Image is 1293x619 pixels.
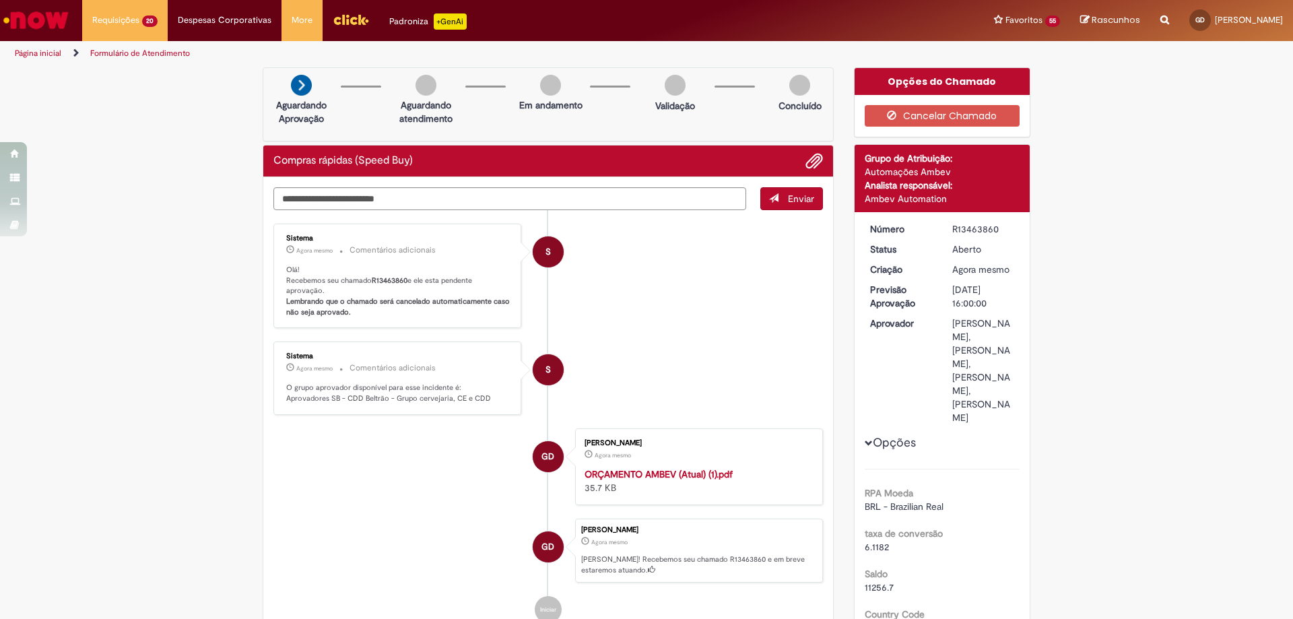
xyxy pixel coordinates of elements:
dt: Criação [860,263,943,276]
div: Analista responsável: [865,178,1020,192]
img: img-circle-grey.png [665,75,686,96]
span: 11256.7 [865,581,894,593]
span: S [545,354,551,386]
span: GD [1195,15,1205,24]
span: Enviar [788,193,814,205]
span: Despesas Corporativas [178,13,271,27]
a: ORÇAMENTO AMBEV (Atual) (1).pdf [585,468,733,480]
span: Favoritos [1005,13,1042,27]
div: Sistema [286,352,510,360]
b: R13463860 [372,275,407,286]
div: [DATE] 16:00:00 [952,283,1015,310]
p: Em andamento [519,98,583,112]
small: Comentários adicionais [350,245,436,256]
div: Grupo de Atribuição: [865,152,1020,165]
img: click_logo_yellow_360x200.png [333,9,369,30]
span: Requisições [92,13,139,27]
dt: Status [860,242,943,256]
p: Concluído [778,99,822,112]
div: Ambev Automation [865,192,1020,205]
button: Adicionar anexos [805,152,823,170]
img: ServiceNow [1,7,71,34]
span: S [545,236,551,268]
time: 29/08/2025 17:44:36 [296,364,333,372]
span: Agora mesmo [952,263,1009,275]
ul: Trilhas de página [10,41,852,66]
div: System [533,354,564,385]
img: img-circle-grey.png [789,75,810,96]
p: [PERSON_NAME]! Recebemos seu chamado R13463860 e em breve estaremos atuando. [581,554,816,575]
dt: Previsão Aprovação [860,283,943,310]
span: GD [541,531,554,563]
dt: Aprovador [860,317,943,330]
a: Página inicial [15,48,61,59]
div: [PERSON_NAME] [581,526,816,534]
p: Aguardando Aprovação [269,98,334,125]
span: 20 [142,15,158,27]
small: Comentários adicionais [350,362,436,374]
button: Cancelar Chamado [865,105,1020,127]
img: arrow-next.png [291,75,312,96]
b: Lembrando que o chamado será cancelado automaticamente caso não seja aprovado. [286,296,512,317]
b: RPA Moeda [865,487,913,499]
b: Saldo [865,568,888,580]
span: GD [541,441,554,473]
span: 6.1182 [865,541,889,553]
div: Aberto [952,242,1015,256]
b: taxa de conversão [865,527,943,540]
div: Padroniza [389,13,467,30]
time: 29/08/2025 17:44:39 [296,247,333,255]
a: Formulário de Atendimento [90,48,190,59]
img: img-circle-grey.png [416,75,436,96]
div: 35.7 KB [585,467,809,494]
span: Agora mesmo [595,451,631,459]
div: Automações Ambev [865,165,1020,178]
img: img-circle-grey.png [540,75,561,96]
p: Validação [655,99,695,112]
span: Rascunhos [1092,13,1140,26]
div: System [533,236,564,267]
div: Gabriela Dezanet [533,441,564,472]
div: [PERSON_NAME] [585,439,809,447]
textarea: Digite sua mensagem aqui... [273,187,746,210]
p: +GenAi [434,13,467,30]
div: Sistema [286,234,510,242]
time: 29/08/2025 17:44:27 [591,538,628,546]
time: 29/08/2025 17:44:27 [952,263,1009,275]
p: O grupo aprovador disponível para esse incidente é: Aprovadores SB - CDD Beltrão - Grupo cervejar... [286,383,510,403]
div: [PERSON_NAME], [PERSON_NAME], [PERSON_NAME], [PERSON_NAME] [952,317,1015,424]
span: Agora mesmo [296,364,333,372]
span: [PERSON_NAME] [1215,14,1283,26]
button: Enviar [760,187,823,210]
li: Gabriela Dezanet [273,519,823,583]
span: Agora mesmo [591,538,628,546]
a: Rascunhos [1080,14,1140,27]
time: 29/08/2025 17:44:25 [595,451,631,459]
div: R13463860 [952,222,1015,236]
p: Olá! Recebemos seu chamado e ele esta pendente aprovação. [286,265,510,318]
h2: Compras rápidas (Speed Buy) Histórico de tíquete [273,155,413,167]
dt: Número [860,222,943,236]
div: Gabriela Dezanet [533,531,564,562]
div: Opções do Chamado [855,68,1030,95]
span: Agora mesmo [296,247,333,255]
p: Aguardando atendimento [393,98,459,125]
span: 55 [1045,15,1060,27]
span: BRL - Brazilian Real [865,500,943,513]
span: More [292,13,312,27]
div: 29/08/2025 17:44:27 [952,263,1015,276]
